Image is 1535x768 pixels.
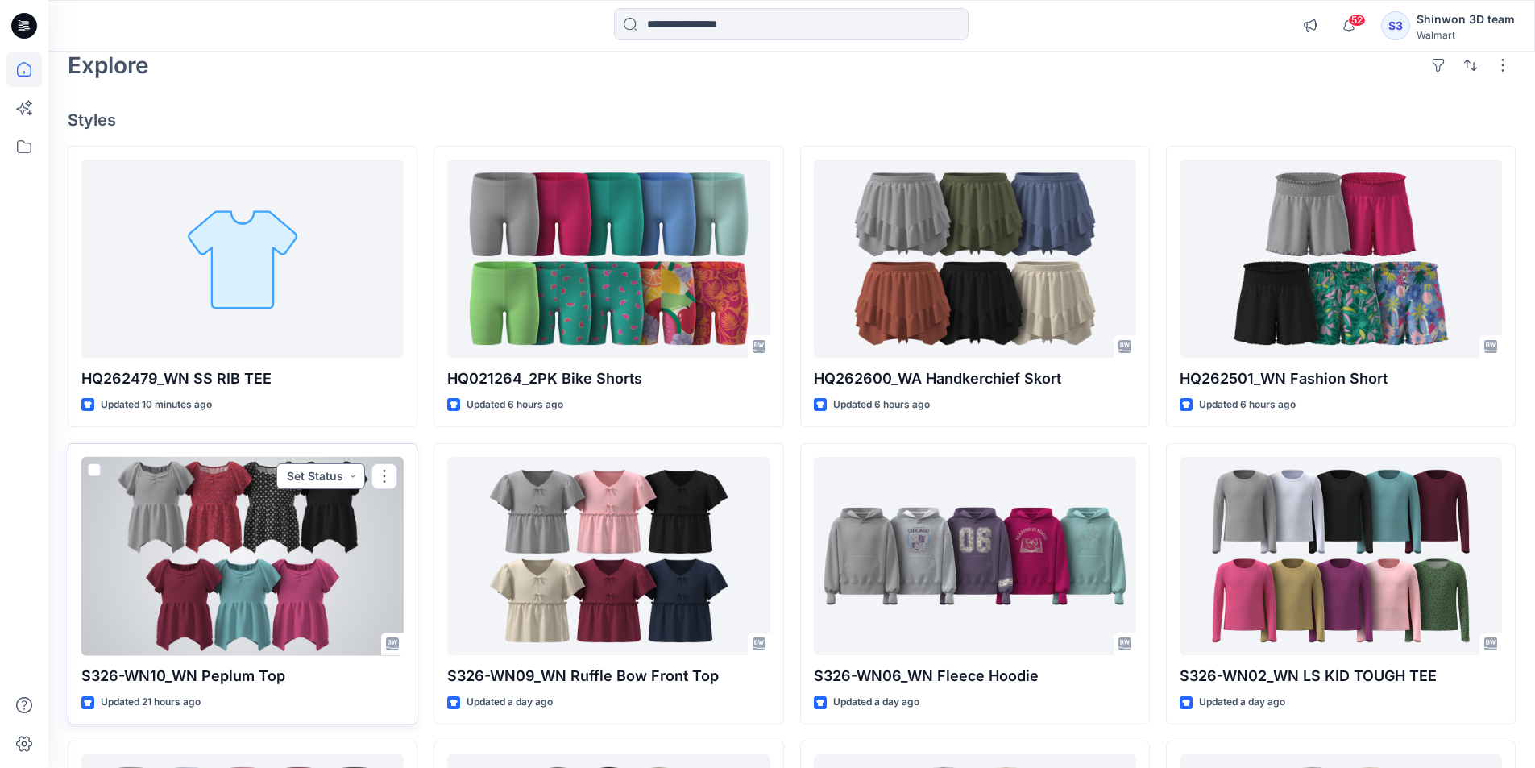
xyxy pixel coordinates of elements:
[81,367,404,390] p: HQ262479_WN SS RIB TEE
[101,396,212,413] p: Updated 10 minutes ago
[1180,457,1502,656] a: S326-WN02_WN LS KID TOUGH TEE
[1417,29,1515,41] div: Walmart
[814,665,1136,687] p: S326-WN06_WN Fleece Hoodie
[1199,694,1285,711] p: Updated a day ago
[81,457,404,656] a: S326-WN10_WN Peplum Top
[814,160,1136,359] a: HQ262600_WA Handkerchief Skort
[814,367,1136,390] p: HQ262600_WA Handkerchief Skort
[1348,14,1366,27] span: 52
[68,110,1516,130] h4: Styles
[467,396,563,413] p: Updated 6 hours ago
[447,457,770,656] a: S326-WN09_WN Ruffle Bow Front Top
[1381,11,1410,40] div: S3
[81,665,404,687] p: S326-WN10_WN Peplum Top
[447,160,770,359] a: HQ021264_2PK Bike Shorts
[1417,10,1515,29] div: Shinwon 3D team
[1180,665,1502,687] p: S326-WN02_WN LS KID TOUGH TEE
[68,52,149,78] h2: Explore
[101,694,201,711] p: Updated 21 hours ago
[833,694,919,711] p: Updated a day ago
[1199,396,1296,413] p: Updated 6 hours ago
[814,457,1136,656] a: S326-WN06_WN Fleece Hoodie
[1180,160,1502,359] a: HQ262501_WN Fashion Short
[447,665,770,687] p: S326-WN09_WN Ruffle Bow Front Top
[81,160,404,359] a: HQ262479_WN SS RIB TEE
[1180,367,1502,390] p: HQ262501_WN Fashion Short
[467,694,553,711] p: Updated a day ago
[833,396,930,413] p: Updated 6 hours ago
[447,367,770,390] p: HQ021264_2PK Bike Shorts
